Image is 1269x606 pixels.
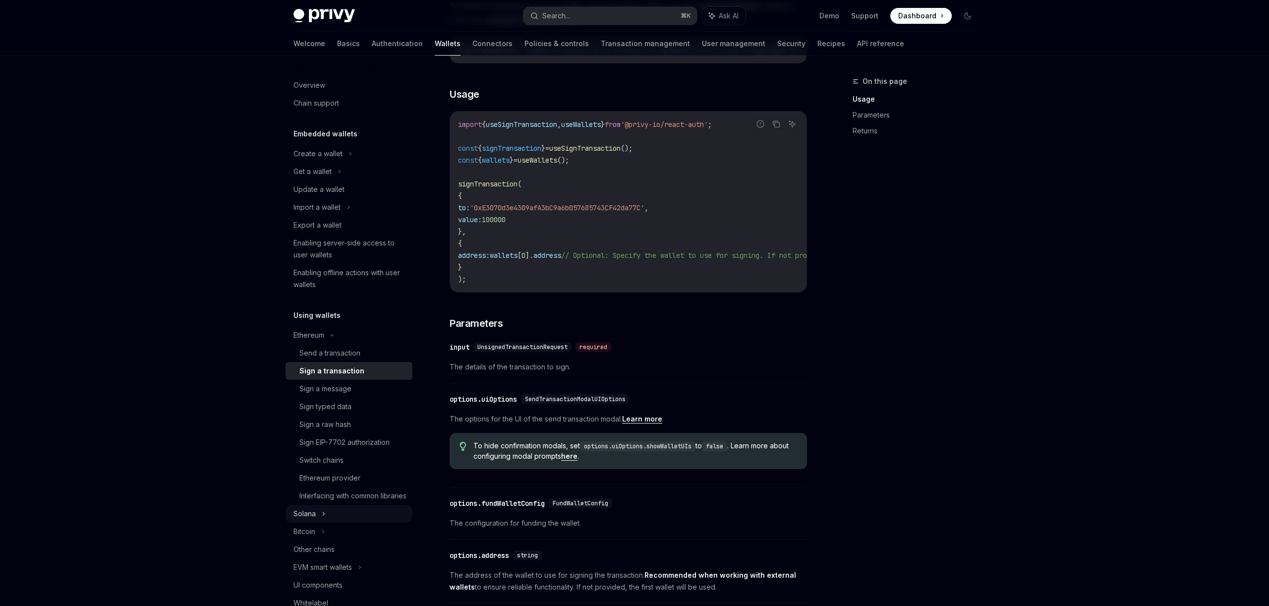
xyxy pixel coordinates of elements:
span: (); [621,144,633,153]
a: User management [702,32,765,56]
a: Ethereum provider [286,469,412,487]
div: Enabling offline actions with user wallets [293,267,406,291]
span: from [605,120,621,129]
span: On this page [863,75,907,87]
span: address: [458,251,490,260]
span: wallets [490,251,518,260]
span: } [458,263,462,272]
a: Update a wallet [286,181,412,198]
img: dark logo [293,9,355,23]
a: Sign a transaction [286,362,412,380]
span: '@privy-io/react-auth' [621,120,708,129]
span: , [557,120,561,129]
a: Security [777,32,806,56]
div: input [450,342,469,352]
span: 100000 [482,215,506,224]
div: EVM smart wallets [293,561,352,573]
span: useWallets [561,120,601,129]
div: Create a wallet [293,148,343,160]
span: } [541,144,545,153]
span: } [601,120,605,129]
a: Sign a raw hash [286,416,412,433]
div: Sign EIP-7702 authorization [299,436,390,448]
span: const [458,156,478,165]
span: const [458,144,478,153]
span: ; [708,120,712,129]
div: Import a wallet [293,201,341,213]
div: Overview [293,79,325,91]
code: options.uiOptions.showWalletUIs [580,441,695,451]
a: API reference [857,32,904,56]
span: useSignTransaction [486,120,557,129]
span: Dashboard [898,11,936,21]
a: Policies & controls [524,32,589,56]
div: Chain support [293,97,339,109]
span: ( [518,180,521,188]
div: options.uiOptions [450,394,517,404]
span: (); [557,156,569,165]
div: options.address [450,550,509,560]
button: Ask AI [702,7,746,25]
span: { [478,144,482,153]
span: '0xE3070d3e4309afA3bC9a6b057685743CF42da77C' [470,203,644,212]
span: ⌘ K [681,12,691,20]
a: Welcome [293,32,325,56]
h5: Embedded wallets [293,128,357,140]
div: Sign a raw hash [299,419,351,430]
span: address [533,251,561,260]
div: Solana [293,508,316,520]
div: required [576,342,611,352]
a: Wallets [435,32,461,56]
span: useWallets [518,156,557,165]
span: useSignTransaction [549,144,621,153]
span: import [458,120,482,129]
div: Get a wallet [293,166,332,178]
div: Switch chains [299,454,344,466]
button: Toggle dark mode [960,8,976,24]
div: Export a wallet [293,219,342,231]
a: Authentication [372,32,423,56]
a: Dashboard [890,8,952,24]
a: Export a wallet [286,216,412,234]
a: Overview [286,76,412,94]
a: Support [851,11,878,21]
button: Report incorrect code [754,118,767,130]
a: Connectors [472,32,513,56]
div: Interfacing with common libraries [299,490,406,502]
a: Enabling offline actions with user wallets [286,264,412,294]
a: Chain support [286,94,412,112]
span: = [545,144,549,153]
span: // Optional: Specify the wallet to use for signing. If not provided, the first wallet will be used. [561,251,954,260]
span: The details of the transaction to sign. [450,361,807,373]
button: Copy the contents from the code block [770,118,783,130]
span: { [482,120,486,129]
span: { [458,191,462,200]
div: Search... [542,10,570,22]
span: FundWalletConfig [553,499,608,507]
div: Ethereum [293,329,324,341]
button: Search...⌘K [523,7,697,25]
span: SendTransactionModalUIOptions [525,395,626,403]
div: Update a wallet [293,183,345,195]
div: options.fundWalletConfig [450,498,545,508]
span: The options for the UI of the send transaction modal. . [450,413,807,425]
span: { [458,239,462,248]
div: UI components [293,579,343,591]
span: 0 [521,251,525,260]
span: to: [458,203,470,212]
a: Returns [853,123,983,139]
span: , [644,203,648,212]
a: Parameters [853,107,983,123]
a: Basics [337,32,360,56]
div: Sign typed data [299,401,351,413]
a: Demo [819,11,839,21]
span: The configuration for funding the wallet. [450,517,807,529]
a: Transaction management [601,32,690,56]
div: Other chains [293,544,335,555]
a: Send a transaction [286,344,412,362]
span: To hide confirmation modals, set to . Learn more about configuring modal prompts . [473,441,797,461]
span: Usage [450,87,479,101]
svg: Tip [460,442,466,451]
div: Send a transaction [299,347,360,359]
span: Ask AI [719,11,739,21]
